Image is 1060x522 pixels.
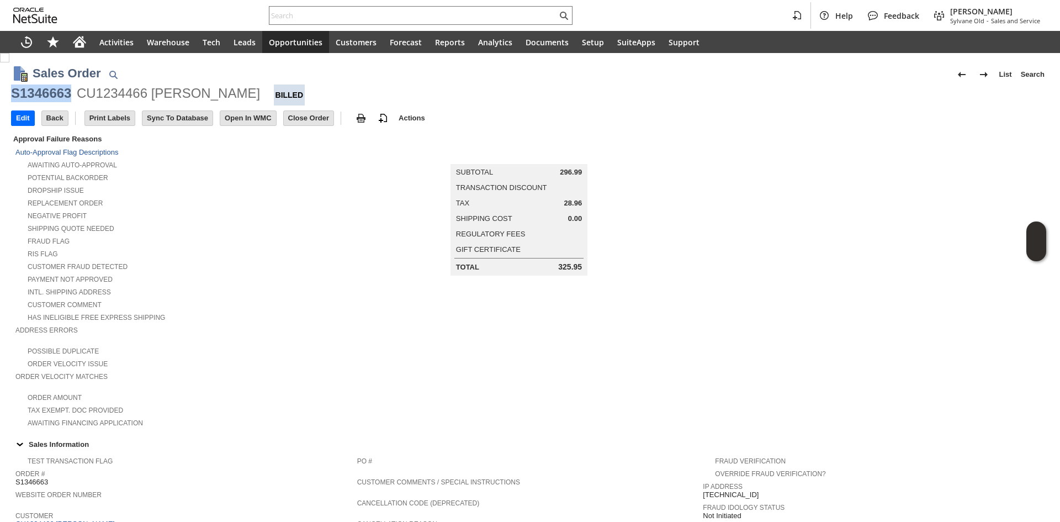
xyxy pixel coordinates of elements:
[28,360,108,368] a: Order Velocity Issue
[357,478,520,486] a: Customer Comments / Special Instructions
[77,85,260,102] div: CU1234466 [PERSON_NAME]
[28,225,114,233] a: Shipping Quote Needed
[1026,222,1046,261] iframe: Click here to launch Oracle Guided Learning Help Panel
[28,419,143,427] a: Awaiting Financing Application
[85,111,135,125] input: Print Labels
[617,37,655,48] span: SuiteApps
[15,512,53,520] a: Customer
[662,31,706,53] a: Support
[715,457,786,465] a: Fraud Verification
[13,31,40,53] a: Recent Records
[12,111,34,125] input: Edit
[456,214,512,223] a: Shipping Cost
[93,31,140,53] a: Activities
[456,183,547,192] a: Transaction Discount
[11,133,353,145] div: Approval Failure Reasons
[394,114,430,122] a: Actions
[456,263,479,271] a: Total
[995,66,1016,83] a: List
[220,111,276,125] input: Open In WMC
[269,9,557,22] input: Search
[558,262,582,272] span: 325.95
[987,17,989,25] span: -
[582,37,604,48] span: Setup
[354,112,368,125] img: print.svg
[703,491,759,499] span: [TECHNICAL_ID]
[611,31,662,53] a: SuiteApps
[262,31,329,53] a: Opportunities
[40,31,66,53] div: Shortcuts
[269,37,322,48] span: Opportunities
[884,10,919,21] span: Feedback
[456,168,493,176] a: Subtotal
[66,31,93,53] a: Home
[15,373,108,381] a: Order Velocity Matches
[669,37,699,48] span: Support
[526,37,569,48] span: Documents
[147,37,189,48] span: Warehouse
[28,288,111,296] a: Intl. Shipping Address
[20,35,33,49] svg: Recent Records
[28,161,117,169] a: Awaiting Auto-Approval
[383,31,428,53] a: Forecast
[336,37,377,48] span: Customers
[557,9,570,22] svg: Search
[33,64,101,82] h1: Sales Order
[390,37,422,48] span: Forecast
[560,168,582,177] span: 296.99
[28,457,113,465] a: Test Transaction Flag
[835,10,853,21] span: Help
[11,437,1045,451] div: Sales Information
[42,111,68,125] input: Back
[28,174,108,182] a: Potential Backorder
[28,314,165,321] a: Has Ineligible Free Express Shipping
[28,407,123,414] a: Tax Exempt. Doc Provided
[107,68,120,81] img: Quick Find
[703,483,743,491] a: IP Address
[456,230,525,238] a: Regulatory Fees
[28,347,99,355] a: Possible Duplicate
[478,37,512,48] span: Analytics
[15,478,48,487] span: S1346663
[991,17,1040,25] span: Sales and Service
[435,37,465,48] span: Reports
[234,37,256,48] span: Leads
[451,146,587,164] caption: Summary
[357,499,480,507] a: Cancellation Code (deprecated)
[28,250,58,258] a: RIS flag
[28,238,70,245] a: Fraud Flag
[703,512,741,520] span: Not Initiated
[196,31,227,53] a: Tech
[140,31,196,53] a: Warehouse
[471,31,519,53] a: Analytics
[11,437,1049,451] td: Sales Information
[28,187,84,194] a: Dropship Issue
[377,112,390,125] img: add-record.svg
[99,37,134,48] span: Activities
[28,276,113,283] a: Payment not approved
[28,212,87,220] a: Negative Profit
[142,111,213,125] input: Sync To Database
[13,8,57,23] svg: logo
[15,470,45,478] a: Order #
[519,31,575,53] a: Documents
[329,31,383,53] a: Customers
[977,68,990,81] img: Next
[564,199,582,208] span: 28.96
[456,199,469,207] a: Tax
[28,394,82,402] a: Order Amount
[227,31,262,53] a: Leads
[950,6,1040,17] span: [PERSON_NAME]
[1026,242,1046,262] span: Oracle Guided Learning Widget. To move around, please hold and drag
[568,214,582,223] span: 0.00
[456,245,521,254] a: Gift Certificate
[46,35,60,49] svg: Shortcuts
[703,504,785,512] a: Fraud Idology Status
[950,17,984,25] span: Sylvane Old
[357,457,372,465] a: PO #
[955,68,968,81] img: Previous
[284,111,333,125] input: Close Order
[274,85,305,106] div: Billed
[428,31,471,53] a: Reports
[15,148,118,156] a: Auto-Approval Flag Descriptions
